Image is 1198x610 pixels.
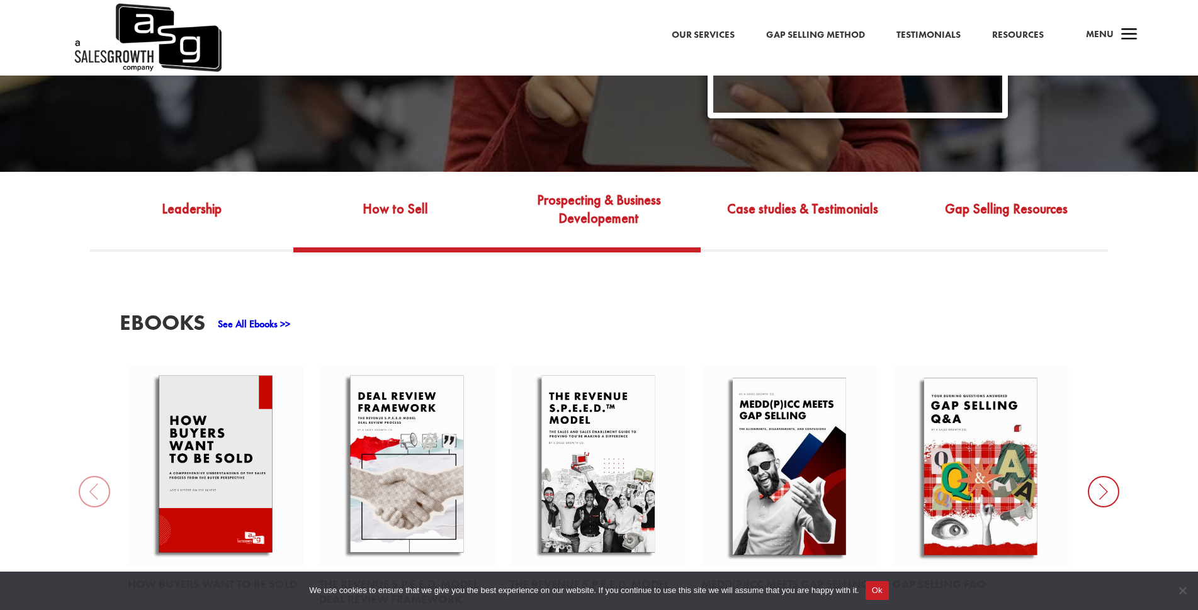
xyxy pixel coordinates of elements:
span: No [1176,584,1189,597]
a: Case studies & Testimonials [701,189,905,248]
span: Menu [1086,28,1114,40]
h3: EBooks [120,312,205,340]
a: See All Ebooks >> [218,317,290,330]
button: Ok [866,581,889,600]
a: Gap Selling Resources [905,189,1109,248]
a: Gap Selling Method [766,27,865,43]
a: Our Services [672,27,735,43]
span: We use cookies to ensure that we give you the best experience on our website. If you continue to ... [309,584,859,597]
a: Leadership [90,189,294,248]
a: Prospecting & Business Developement [497,189,701,248]
a: Testimonials [896,27,961,43]
a: Resources [992,27,1044,43]
a: How to Sell [293,189,497,248]
span: a [1117,23,1142,48]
